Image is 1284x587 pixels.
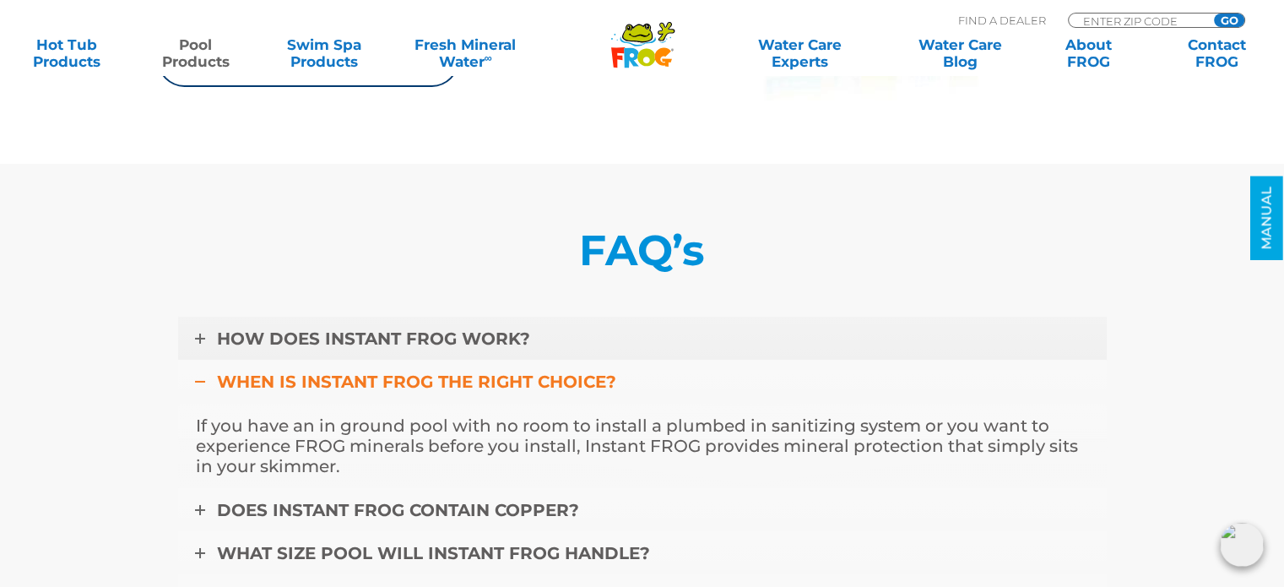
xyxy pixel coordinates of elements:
[403,36,528,70] a: Fresh MineralWater∞
[178,531,1107,575] a: What size pool will Instant FROG handle?
[196,416,1089,476] p: If you have an in ground pool with no room to install a plumbed in sanitizing system or you want ...
[958,13,1046,28] p: Find A Dealer
[274,36,374,70] a: Swim SpaProducts
[718,36,881,70] a: Water CareExperts
[217,329,530,349] span: HOW DOES INSTANT FROG WORK?
[217,372,616,392] span: When is Instant FROG the right choice?
[1081,14,1195,28] input: Zip Code Form
[178,317,1107,361] a: HOW DOES INSTANT FROG WORK?
[217,543,650,563] span: What size pool will Instant FROG handle?
[145,36,245,70] a: PoolProducts
[910,36,1010,70] a: Water CareBlog
[1168,36,1267,70] a: ContactFROG
[1220,523,1264,567] img: openIcon
[1214,14,1244,27] input: GO
[1250,177,1283,260] a: MANUAL
[178,360,1107,404] a: When is Instant FROG the right choice?
[217,500,579,520] span: Does Instant FROG contain copper?
[484,52,491,64] sup: ∞
[1038,36,1138,70] a: AboutFROG
[17,36,116,70] a: Hot TubProducts
[178,227,1107,274] h5: FAQ’s
[178,488,1107,532] a: Does Instant FROG contain copper?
